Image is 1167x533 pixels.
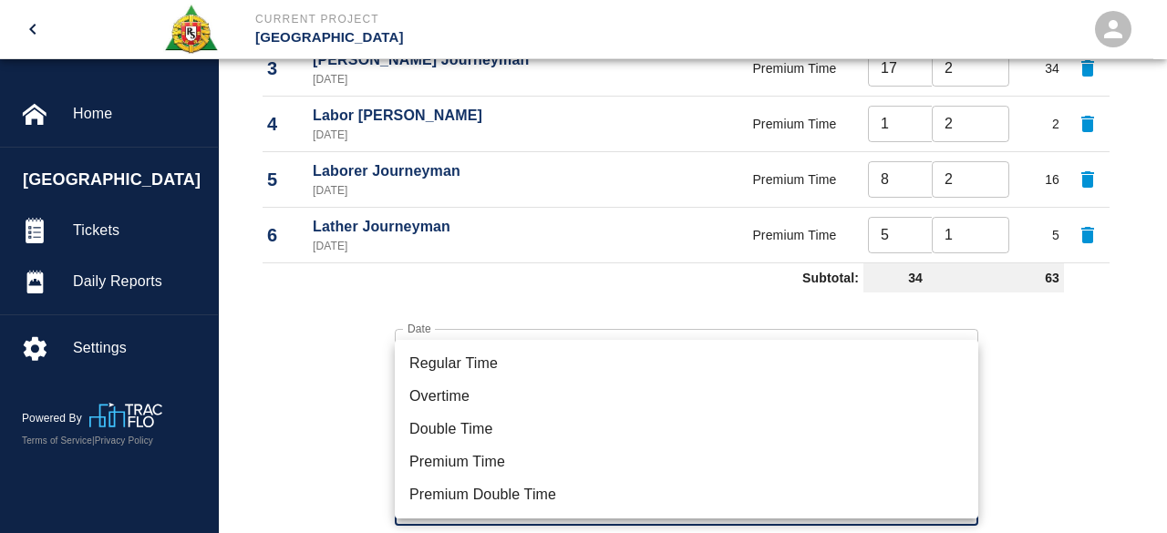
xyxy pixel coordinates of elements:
li: Double Time [395,413,978,446]
li: Premium Time [395,446,978,478]
li: Regular Time [395,347,978,380]
li: Overtime [395,380,978,413]
li: Premium Double Time [395,478,978,511]
iframe: Chat Widget [1076,446,1167,533]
